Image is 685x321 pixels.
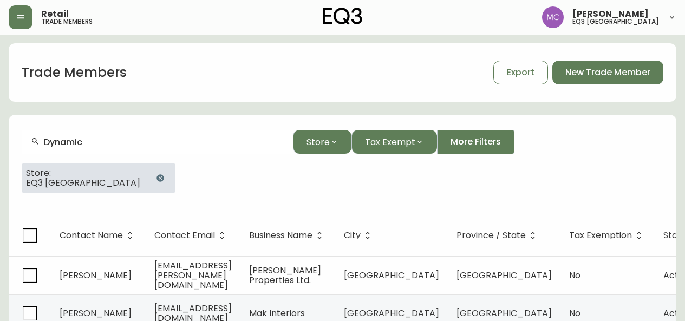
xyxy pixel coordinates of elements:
span: [PERSON_NAME] [60,269,132,281]
span: Contact Name [60,231,137,240]
span: [EMAIL_ADDRESS][PERSON_NAME][DOMAIN_NAME] [154,259,232,291]
span: No [569,269,580,281]
img: 6dbdb61c5655a9a555815750a11666cc [542,6,564,28]
span: Tax Exempt [365,135,415,149]
span: New Trade Member [565,67,650,78]
span: [GEOGRAPHIC_DATA] [344,307,439,319]
span: [PERSON_NAME] [572,10,649,18]
span: City [344,232,361,239]
h5: eq3 [GEOGRAPHIC_DATA] [572,18,659,25]
button: New Trade Member [552,61,663,84]
button: More Filters [437,130,514,154]
span: Mak Interiors [249,307,305,319]
span: Export [507,67,534,78]
span: Business Name [249,231,327,240]
span: Tax Exemption [569,231,646,240]
span: [GEOGRAPHIC_DATA] [456,307,552,319]
input: Search [44,137,284,147]
span: More Filters [451,136,501,148]
span: [PERSON_NAME] Properties Ltd. [249,264,321,286]
span: Contact Email [154,232,215,239]
span: City [344,231,375,240]
span: [GEOGRAPHIC_DATA] [344,269,439,281]
span: [PERSON_NAME] [60,307,132,319]
span: Province / State [456,231,540,240]
h5: trade members [41,18,93,25]
span: Store: [26,168,140,178]
span: Store [306,135,330,149]
span: Contact Email [154,231,229,240]
button: Export [493,61,548,84]
span: [GEOGRAPHIC_DATA] [456,269,552,281]
button: Tax Exempt [351,130,437,154]
span: Tax Exemption [569,232,632,239]
span: Business Name [249,232,312,239]
span: No [569,307,580,319]
span: EQ3 [GEOGRAPHIC_DATA] [26,178,140,188]
img: logo [323,8,363,25]
span: Province / State [456,232,526,239]
span: Retail [41,10,69,18]
button: Store [293,130,351,154]
h1: Trade Members [22,63,127,82]
span: Contact Name [60,232,123,239]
